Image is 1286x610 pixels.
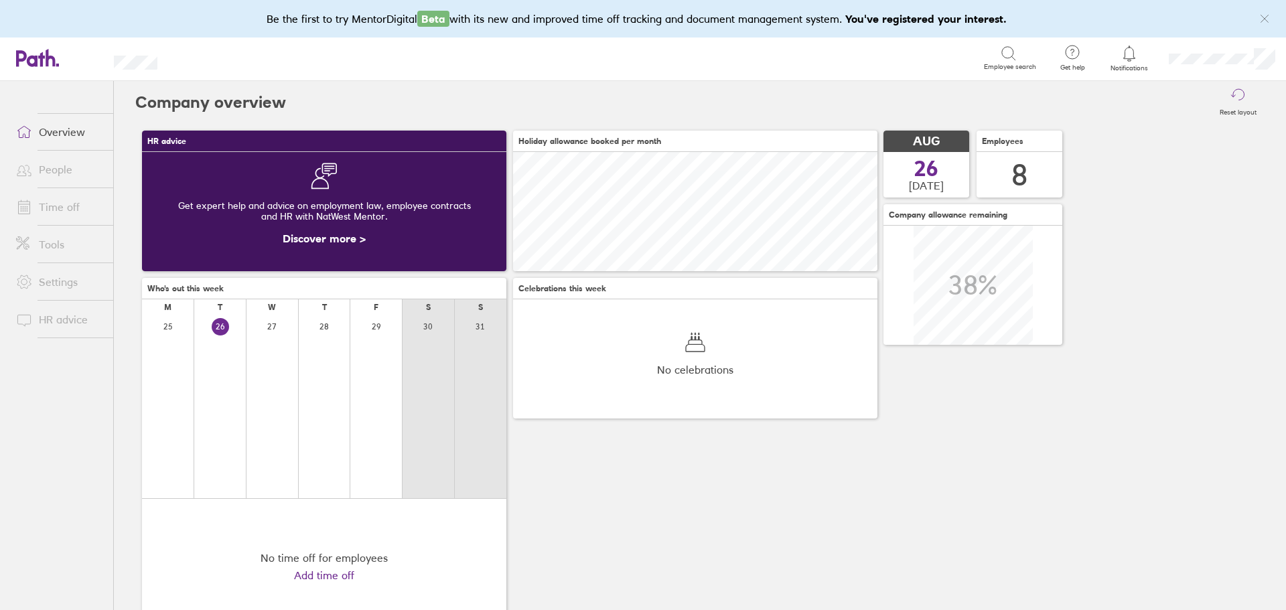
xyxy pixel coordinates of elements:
span: AUG [913,135,940,149]
span: [DATE] [909,179,944,192]
span: 26 [914,158,938,179]
h2: Company overview [135,81,286,124]
span: Employee search [984,63,1036,71]
a: Time off [5,194,113,220]
span: No celebrations [657,364,733,376]
div: T [322,303,327,312]
div: No time off for employees [261,552,388,564]
a: Add time off [294,569,354,581]
label: Reset layout [1212,104,1265,117]
a: Tools [5,231,113,258]
div: S [478,303,483,312]
div: Get expert help and advice on employment law, employee contracts and HR with NatWest Mentor. [153,189,496,232]
b: You've registered your interest. [845,12,1007,25]
span: Company allowance remaining [889,210,1007,220]
span: Employees [982,137,1023,146]
a: Settings [5,269,113,295]
div: Search [194,52,228,64]
button: Reset layout [1212,81,1265,124]
span: Get help [1051,64,1094,72]
div: 8 [1011,158,1027,192]
span: Who's out this week [147,284,224,293]
div: Be the first to try MentorDigital with its new and improved time off tracking and document manage... [267,11,1020,27]
a: People [5,156,113,183]
div: M [164,303,171,312]
span: Notifications [1108,64,1151,72]
a: HR advice [5,306,113,333]
a: Discover more > [283,232,366,245]
span: Celebrations this week [518,284,606,293]
div: W [268,303,276,312]
a: Notifications [1108,44,1151,72]
span: Beta [417,11,449,27]
div: F [374,303,378,312]
div: T [218,303,222,312]
span: Holiday allowance booked per month [518,137,661,146]
span: HR advice [147,137,186,146]
a: Overview [5,119,113,145]
div: S [426,303,431,312]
